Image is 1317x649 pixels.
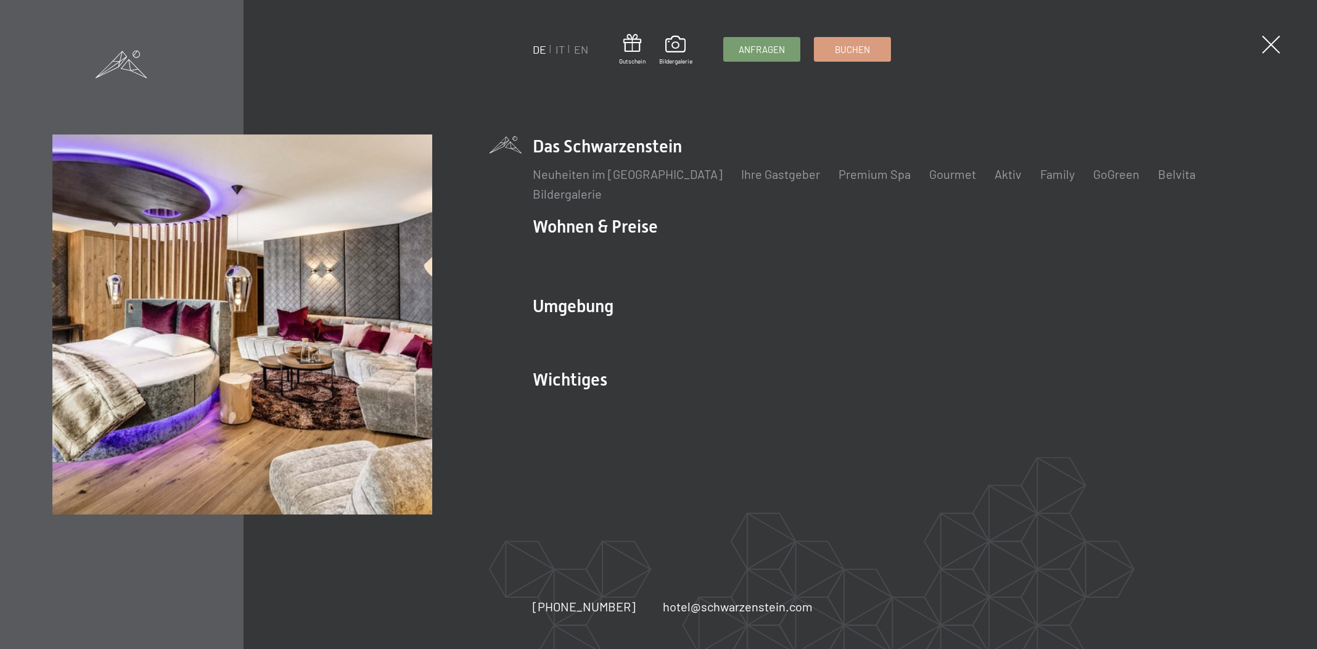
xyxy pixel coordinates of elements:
[619,57,646,65] span: Gutschein
[995,167,1022,181] a: Aktiv
[533,598,636,615] a: [PHONE_NUMBER]
[659,36,692,65] a: Bildergalerie
[533,167,723,181] a: Neuheiten im [GEOGRAPHIC_DATA]
[739,43,785,56] span: Anfragen
[533,599,636,614] span: [PHONE_NUMBER]
[533,186,602,201] a: Bildergalerie
[533,43,546,56] a: DE
[619,34,646,65] a: Gutschein
[556,43,565,56] a: IT
[1158,167,1196,181] a: Belvita
[835,43,870,56] span: Buchen
[52,134,432,514] img: Wellnesshotel Südtirol SCHWARZENSTEIN - Wellnessurlaub in den Alpen, Wandern und Wellness
[574,43,588,56] a: EN
[1040,167,1075,181] a: Family
[663,598,813,615] a: hotel@schwarzenstein.com
[839,167,911,181] a: Premium Spa
[659,57,692,65] span: Bildergalerie
[929,167,976,181] a: Gourmet
[1093,167,1139,181] a: GoGreen
[724,38,800,61] a: Anfragen
[741,167,820,181] a: Ihre Gastgeber
[814,38,890,61] a: Buchen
